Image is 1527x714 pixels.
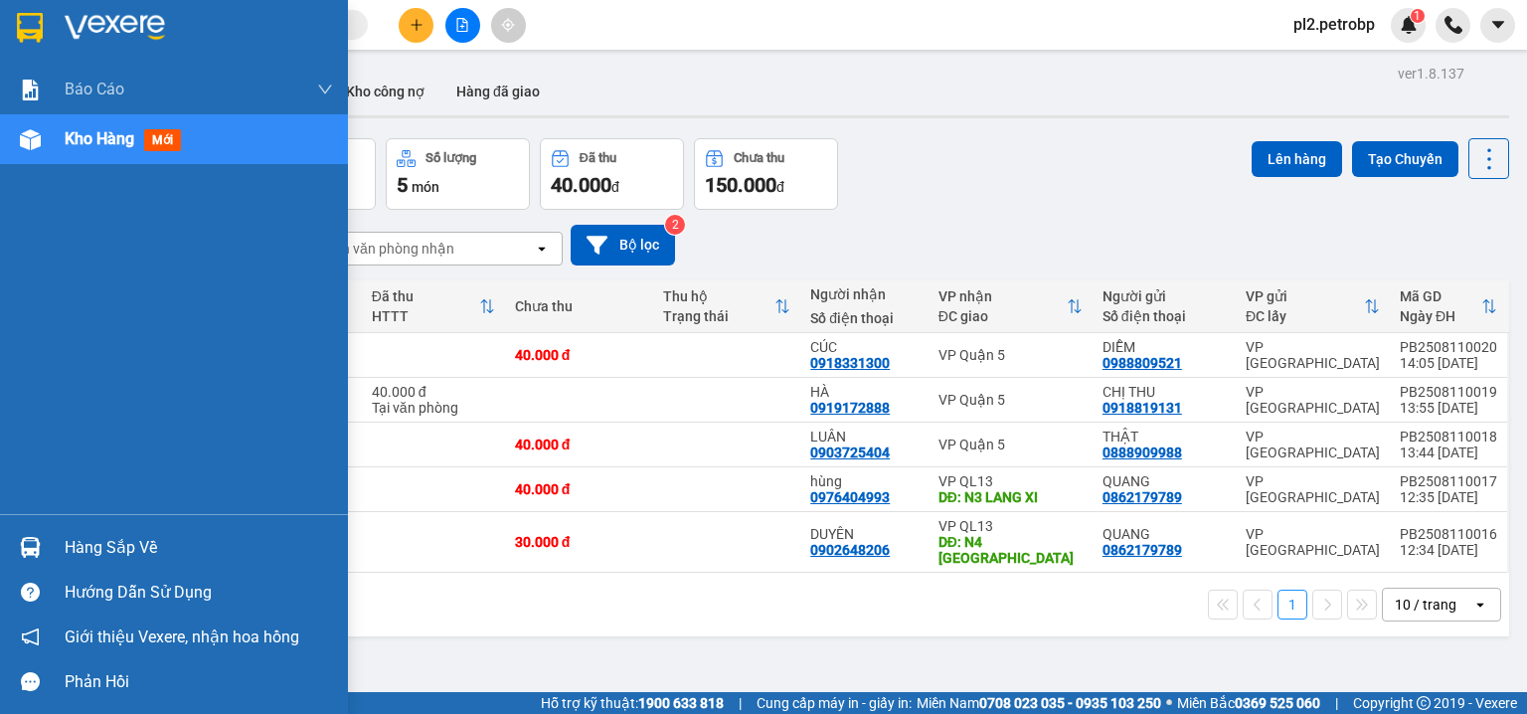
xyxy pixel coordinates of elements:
[1400,339,1497,355] div: PB2508110020
[540,138,684,210] button: Đã thu40.000đ
[611,179,619,195] span: đ
[1236,280,1390,333] th: Toggle SortBy
[1103,445,1182,460] div: 0888909988
[317,239,454,259] div: Chọn văn phòng nhận
[1400,355,1497,371] div: 14:05 [DATE]
[1400,400,1497,416] div: 13:55 [DATE]
[1489,16,1507,34] span: caret-down
[1400,473,1497,489] div: PB2508110017
[938,288,1067,304] div: VP nhận
[412,179,439,195] span: món
[1398,63,1464,85] div: ver 1.8.137
[739,692,742,714] span: |
[1400,542,1497,558] div: 12:34 [DATE]
[1277,590,1307,620] button: 1
[1103,384,1226,400] div: CHỊ THU
[491,8,526,43] button: aim
[757,692,912,714] span: Cung cấp máy in - giấy in:
[705,173,776,197] span: 150.000
[65,667,333,697] div: Phản hồi
[929,280,1093,333] th: Toggle SortBy
[515,437,643,452] div: 40.000 đ
[938,518,1083,534] div: VP QL13
[1400,489,1497,505] div: 12:35 [DATE]
[1395,595,1456,615] div: 10 / trang
[1352,141,1458,177] button: Tạo Chuyến
[938,308,1067,324] div: ĐC giao
[1414,9,1421,23] span: 1
[515,534,643,550] div: 30.000 đ
[20,537,41,558] img: warehouse-icon
[810,429,918,445] div: LUÂN
[65,129,134,148] span: Kho hàng
[776,179,784,195] span: đ
[1472,597,1488,613] svg: open
[330,68,440,115] button: Kho công nợ
[810,339,918,355] div: CÚC
[810,384,918,400] div: HÀ
[21,672,40,691] span: message
[1235,695,1320,711] strong: 0369 525 060
[938,489,1083,505] div: DĐ: N3 LANG XI
[1246,473,1380,505] div: VP [GEOGRAPHIC_DATA]
[20,129,41,150] img: warehouse-icon
[455,18,469,32] span: file-add
[372,308,479,324] div: HTTT
[810,400,890,416] div: 0919172888
[1103,288,1226,304] div: Người gửi
[1400,308,1481,324] div: Ngày ĐH
[1103,542,1182,558] div: 0862179789
[1417,696,1431,710] span: copyright
[571,225,675,266] button: Bộ lọc
[65,77,124,101] span: Báo cáo
[386,138,530,210] button: Số lượng5món
[1246,429,1380,460] div: VP [GEOGRAPHIC_DATA]
[663,288,775,304] div: Thu hộ
[938,437,1083,452] div: VP Quận 5
[20,80,41,100] img: solution-icon
[1103,355,1182,371] div: 0988809521
[694,138,838,210] button: Chưa thu150.000đ
[810,355,890,371] div: 0918331300
[1335,692,1338,714] span: |
[1252,141,1342,177] button: Lên hàng
[17,13,43,43] img: logo-vxr
[1103,308,1226,324] div: Số điện thoại
[372,384,495,400] div: 40.000 đ
[21,627,40,646] span: notification
[515,347,643,363] div: 40.000 đ
[1400,16,1418,34] img: icon-new-feature
[1246,339,1380,371] div: VP [GEOGRAPHIC_DATA]
[1103,473,1226,489] div: QUANG
[810,526,918,542] div: DUYÊN
[515,298,643,314] div: Chưa thu
[1246,526,1380,558] div: VP [GEOGRAPHIC_DATA]
[810,473,918,489] div: hùng
[425,151,476,165] div: Số lượng
[1103,400,1182,416] div: 0918819131
[144,129,181,151] span: mới
[1177,692,1320,714] span: Miền Bắc
[653,280,801,333] th: Toggle SortBy
[810,286,918,302] div: Người nhận
[372,400,495,416] div: Tại văn phòng
[1246,288,1364,304] div: VP gửi
[1400,429,1497,445] div: PB2508110018
[515,481,643,497] div: 40.000 đ
[638,695,724,711] strong: 1900 633 818
[1103,429,1226,445] div: THẬT
[1103,339,1226,355] div: DIỄM
[362,280,505,333] th: Toggle SortBy
[1400,384,1497,400] div: PB2508110019
[1246,384,1380,416] div: VP [GEOGRAPHIC_DATA]
[938,534,1083,566] div: DĐ: N4 BÌNH PHƯỚC
[541,692,724,714] span: Hỗ trợ kỹ thuật:
[1400,445,1497,460] div: 13:44 [DATE]
[734,151,784,165] div: Chưa thu
[372,288,479,304] div: Đã thu
[663,308,775,324] div: Trạng thái
[1246,308,1364,324] div: ĐC lấy
[397,173,408,197] span: 5
[810,489,890,505] div: 0976404993
[399,8,433,43] button: plus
